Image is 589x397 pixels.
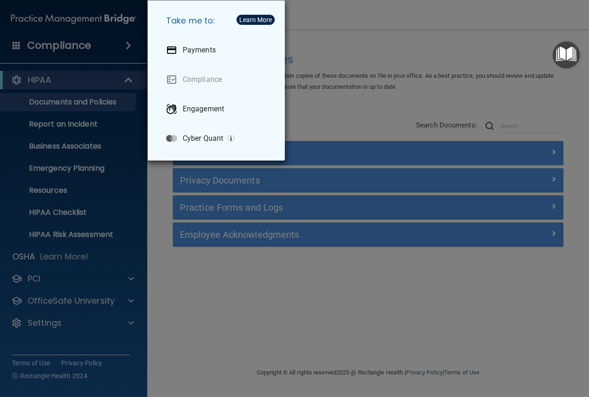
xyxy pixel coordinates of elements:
a: Engagement [159,96,277,122]
h5: Take me to: [159,8,277,34]
button: Open Resource Center [553,41,580,69]
div: Learn More [239,17,272,23]
a: Cyber Quant [159,126,277,151]
a: Payments [159,37,277,63]
iframe: Drift Widget Chat Controller [430,332,578,368]
button: Learn More [237,15,275,25]
a: Compliance [159,67,277,92]
p: Payments [183,46,216,55]
p: Cyber Quant [183,134,223,143]
p: Engagement [183,104,224,114]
